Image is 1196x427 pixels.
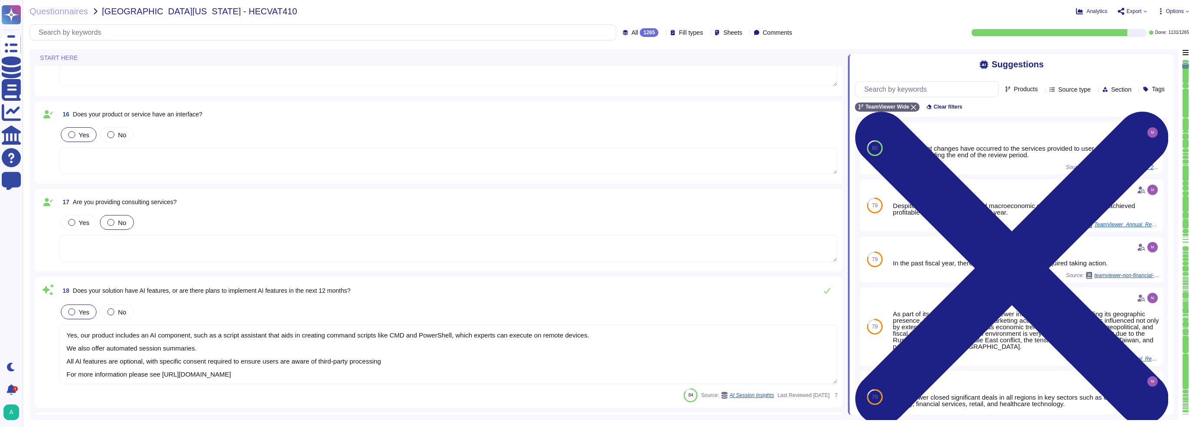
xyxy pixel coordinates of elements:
span: Export [1126,9,1142,14]
img: user [1147,185,1158,195]
span: No [118,131,126,139]
span: Questionnaires [30,7,88,16]
span: Done: [1155,30,1167,35]
span: 1131 / 1265 [1169,30,1189,35]
span: 80 [872,146,877,151]
img: user [1147,376,1158,387]
button: Analytics [1076,8,1107,15]
span: Yes [79,131,89,139]
span: [GEOGRAPHIC_DATA][US_STATE] - HECVAT410 [102,7,297,16]
span: No [118,308,126,316]
button: user [2,403,25,422]
span: Yes [79,219,89,226]
img: user [3,404,19,420]
span: 16 [59,111,70,117]
span: Are you providing consulting services? [73,199,177,205]
span: 79 [872,257,877,262]
img: user [1147,127,1158,138]
span: All [631,30,638,36]
span: Yes [79,308,89,316]
span: Analytics [1086,9,1107,14]
span: Source: [701,392,774,399]
div: 1265 [640,28,658,37]
span: Sheets [723,30,742,36]
span: Fill types [679,30,703,36]
span: START HERE [40,55,78,61]
span: 84 [688,393,693,397]
span: 79 [872,394,877,400]
input: Search by keywords [34,25,616,40]
img: user [1147,293,1158,303]
span: 18 [59,288,70,294]
span: Last Reviewed [DATE] [777,393,830,398]
span: 17 [59,199,70,205]
span: Comments [763,30,792,36]
span: Does your product or service have an interface? [73,111,203,118]
span: 79 [872,203,877,208]
span: 7 [833,393,838,398]
span: Options [1166,9,1184,14]
span: AI Session Insights [730,393,774,398]
img: user [1147,242,1158,252]
span: 79 [872,324,877,329]
input: Search by keywords [860,82,998,97]
div: 1 [13,386,18,391]
span: No [118,219,126,226]
textarea: Yes, our product includes an AI component, such as a script assistant that aids in creating comma... [59,324,837,384]
span: Does your solution have AI features, or are there plans to implement AI features in the next 12 m... [73,287,351,294]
